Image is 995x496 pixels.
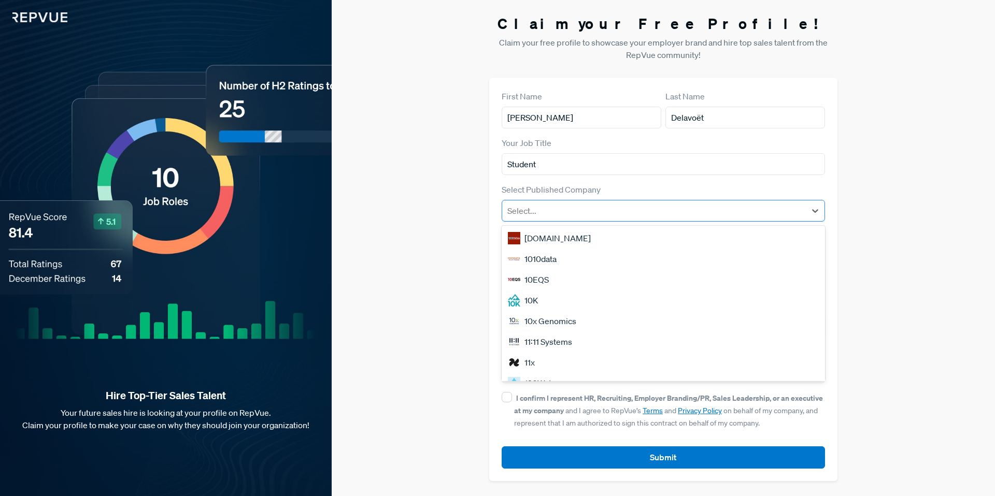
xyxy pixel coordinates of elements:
a: Terms [643,406,663,415]
h3: Claim your Free Profile! [489,15,837,33]
div: 120Water [502,373,825,393]
img: 10K [508,294,520,307]
img: 1010data [508,253,520,265]
div: 10EQS [502,269,825,290]
label: Select Published Company [502,183,601,196]
div: 10K [502,290,825,311]
input: Title [502,153,825,175]
div: [DOMAIN_NAME] [502,228,825,249]
label: Last Name [665,90,705,103]
a: Privacy Policy [678,406,722,415]
input: Last Name [665,107,825,128]
label: Your Job Title [502,137,551,149]
img: 11x [508,356,520,369]
img: 120Water [508,377,520,389]
span: and I agree to RepVue’s and on behalf of my company, and represent that I am authorized to sign t... [514,393,823,428]
div: 1010data [502,249,825,269]
p: Your future sales hire is looking at your profile on RepVue. Claim your profile to make your case... [17,406,315,431]
img: 11:11 Systems [508,335,520,348]
label: First Name [502,90,542,103]
strong: I confirm I represent HR, Recruiting, Employer Branding/PR, Sales Leadership, or an executive at ... [514,393,823,415]
img: 1000Bulbs.com [508,232,520,244]
strong: Hire Top-Tier Sales Talent [17,389,315,402]
button: Submit [502,446,825,469]
img: 10EQS [508,273,520,286]
div: 11x [502,352,825,373]
div: 10x Genomics [502,311,825,331]
input: First Name [502,107,661,128]
img: 10x Genomics [508,315,520,327]
p: Claim your free profile to showcase your employer brand and hire top sales talent from the RepVue... [489,36,837,61]
div: 11:11 Systems [502,331,825,352]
